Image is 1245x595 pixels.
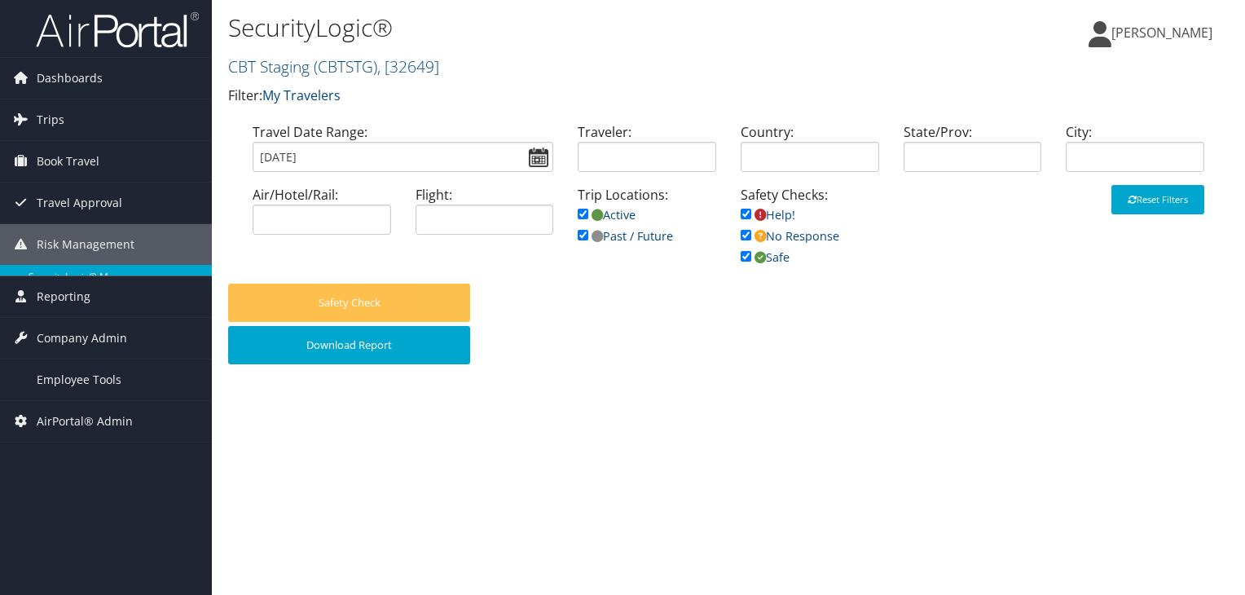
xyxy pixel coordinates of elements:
[891,122,1054,185] div: State/Prov:
[37,58,103,99] span: Dashboards
[262,86,341,104] a: My Travelers
[565,185,728,262] div: Trip Locations:
[741,207,795,223] a: Help!
[37,141,99,182] span: Book Travel
[578,228,673,244] a: Past / Future
[37,224,134,265] span: Risk Management
[37,318,127,359] span: Company Admin
[403,185,566,248] div: Flight:
[37,276,90,317] span: Reporting
[228,86,895,107] p: Filter:
[228,326,470,364] button: Download Report
[37,401,133,442] span: AirPortal® Admin
[314,55,377,77] span: ( CBTSTG )
[728,185,891,284] div: Safety Checks:
[1111,24,1212,42] span: [PERSON_NAME]
[228,284,470,322] button: Safety Check
[1054,122,1216,185] div: City:
[578,207,636,223] a: Active
[565,122,728,185] div: Traveler:
[377,55,439,77] span: , [ 32649 ]
[240,122,565,185] div: Travel Date Range:
[741,228,839,244] a: No Response
[240,185,403,248] div: Air/Hotel/Rail:
[741,249,790,265] a: Safe
[728,122,891,185] div: Country:
[37,359,121,400] span: Employee Tools
[1111,185,1204,214] button: Reset Filters
[228,11,895,45] h1: SecurityLogic®
[37,99,64,140] span: Trips
[36,11,199,49] img: airportal-logo.png
[1089,8,1229,57] a: [PERSON_NAME]
[37,183,122,223] span: Travel Approval
[228,55,439,77] a: CBT Staging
